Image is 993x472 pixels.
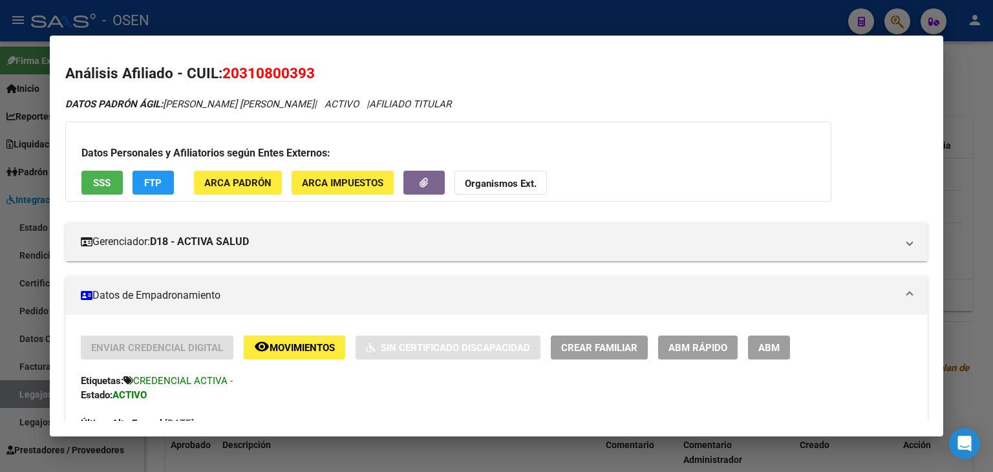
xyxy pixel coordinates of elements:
[551,336,648,359] button: Crear Familiar
[194,171,282,195] button: ARCA Padrón
[81,171,123,195] button: SSS
[369,98,451,110] span: AFILIADO TITULAR
[93,177,111,189] span: SSS
[65,98,451,110] i: | ACTIVO |
[133,171,174,195] button: FTP
[65,276,928,315] mat-expansion-panel-header: Datos de Empadronamiento
[254,339,270,354] mat-icon: remove_red_eye
[222,65,315,81] span: 20310800393
[133,375,233,387] span: CREDENCIAL ACTIVA -
[244,336,345,359] button: Movimientos
[81,336,233,359] button: Enviar Credencial Digital
[81,145,815,161] h3: Datos Personales y Afiliatorios según Entes Externos:
[81,234,897,250] mat-panel-title: Gerenciador:
[65,222,928,261] mat-expansion-panel-header: Gerenciador:D18 - ACTIVA SALUD
[302,177,383,189] span: ARCA Impuestos
[81,418,194,429] span: [DATE]
[949,428,980,459] div: Open Intercom Messenger
[748,336,790,359] button: ABM
[81,418,165,429] strong: Última Alta Formal:
[454,171,547,195] button: Organismos Ext.
[65,98,314,110] span: [PERSON_NAME] [PERSON_NAME]
[356,336,540,359] button: Sin Certificado Discapacidad
[81,389,112,401] strong: Estado:
[91,342,223,354] span: Enviar Credencial Digital
[658,336,738,359] button: ABM Rápido
[144,177,162,189] span: FTP
[292,171,394,195] button: ARCA Impuestos
[150,234,249,250] strong: D18 - ACTIVA SALUD
[81,288,897,303] mat-panel-title: Datos de Empadronamiento
[758,342,780,354] span: ABM
[561,342,637,354] span: Crear Familiar
[81,375,123,387] strong: Etiquetas:
[65,63,928,85] h2: Análisis Afiliado - CUIL:
[204,177,272,189] span: ARCA Padrón
[65,98,163,110] strong: DATOS PADRÓN ÁGIL:
[668,342,727,354] span: ABM Rápido
[381,342,530,354] span: Sin Certificado Discapacidad
[270,342,335,354] span: Movimientos
[112,389,147,401] strong: ACTIVO
[465,178,537,189] strong: Organismos Ext.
